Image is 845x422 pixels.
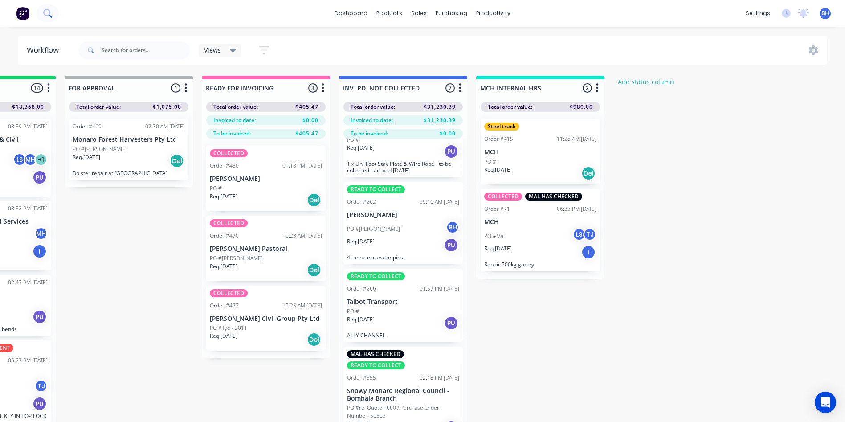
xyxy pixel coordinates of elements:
[210,175,322,183] p: [PERSON_NAME]
[34,379,48,393] div: TJ
[204,45,221,55] span: Views
[213,103,258,111] span: Total order value:
[372,7,407,20] div: products
[557,135,596,143] div: 11:28 AM [DATE]
[210,219,248,227] div: COLLECTED
[213,116,256,124] span: Invoiced to date:
[210,245,322,253] p: [PERSON_NAME] Pastoral
[210,162,239,170] div: Order #450
[330,7,372,20] a: dashboard
[484,205,510,213] div: Order #71
[282,232,322,240] div: 10:23 AM [DATE]
[33,397,47,411] div: PU
[347,350,404,358] div: MAL HAS CHECKED
[210,324,247,332] p: PO #Tye - 2011
[351,103,395,111] span: Total order value:
[307,193,321,207] div: Del
[484,166,512,174] p: Req. [DATE]
[613,76,679,88] button: Add status column
[33,310,47,324] div: PU
[557,205,596,213] div: 06:33 PM [DATE]
[347,185,405,193] div: READY TO COLLECT
[12,103,44,111] span: $18,368.00
[210,289,248,297] div: COLLECTED
[27,45,63,56] div: Workflow
[8,123,48,131] div: 08:39 PM [DATE]
[347,211,459,219] p: [PERSON_NAME]
[347,315,375,324] p: Req. [DATE]
[821,9,829,17] span: BH
[525,193,582,201] div: MAL HAS CHECKED
[170,154,184,168] div: Del
[484,135,513,143] div: Order #415
[444,238,458,252] div: PU
[424,103,456,111] span: $31,230.39
[145,123,185,131] div: 07:30 AM [DATE]
[24,153,37,166] div: MH
[420,285,459,293] div: 01:57 PM [DATE]
[472,7,515,20] div: productivity
[407,7,431,20] div: sales
[484,218,596,226] p: MCH
[282,302,322,310] div: 10:25 AM [DATE]
[347,307,359,315] p: PO #
[572,228,586,241] div: LS
[347,298,459,306] p: Talbot Transport
[210,332,237,340] p: Req. [DATE]
[206,216,326,281] div: COLLECTEDOrder #47010:23 AM [DATE][PERSON_NAME] PastoralPO #[PERSON_NAME]Req.[DATE]Del
[484,261,596,268] p: Repair 500kg gantry
[8,205,48,213] div: 08:32 PM [DATE]
[444,144,458,159] div: PU
[446,221,459,234] div: RH
[484,123,519,131] div: Steel truck
[76,103,121,111] span: Total order value:
[16,7,29,20] img: Factory
[570,103,593,111] span: $980.00
[210,184,222,193] p: PO #
[351,116,393,124] span: Invoiced to date:
[307,263,321,277] div: Del
[210,193,237,201] p: Req. [DATE]
[282,162,322,170] div: 01:18 PM [DATE]
[8,356,48,365] div: 06:27 PM [DATE]
[347,285,376,293] div: Order #266
[206,146,326,211] div: COLLECTEDOrder #45001:18 PM [DATE][PERSON_NAME]PO #Req.[DATE]Del
[73,145,126,153] p: PO #[PERSON_NAME]
[484,158,496,166] p: PO #
[102,41,190,59] input: Search for orders...
[343,182,463,264] div: READY TO COLLECTOrder #26209:16 AM [DATE][PERSON_NAME]PO #[PERSON_NAME]RHReq.[DATE]PU4 tonne exca...
[347,374,376,382] div: Order #355
[347,387,459,402] p: Snowy Monaro Regional Council - Bombala Branch
[210,302,239,310] div: Order #473
[481,119,600,184] div: Steel truckOrder #41511:28 AM [DATE]MCHPO #Req.[DATE]Del
[484,245,512,253] p: Req. [DATE]
[424,116,456,124] span: $31,230.39
[484,148,596,156] p: MCH
[295,130,318,138] span: $405.47
[431,7,472,20] div: purchasing
[347,225,400,233] p: PO #[PERSON_NAME]
[420,198,459,206] div: 09:16 AM [DATE]
[815,392,836,413] div: Open Intercom Messenger
[347,144,375,152] p: Req. [DATE]
[295,103,318,111] span: $405.47
[581,166,596,180] div: Del
[484,232,505,240] p: PO #Mal
[347,136,359,144] p: PO #
[581,245,596,259] div: I
[34,227,48,240] div: MH
[741,7,775,20] div: settings
[347,332,459,339] p: ALLY CHANNEL
[210,254,263,262] p: PO #[PERSON_NAME]
[73,153,100,161] p: Req. [DATE]
[33,170,47,184] div: PU
[13,153,26,166] div: LS
[444,316,458,330] div: PU
[420,374,459,382] div: 02:18 PM [DATE]
[583,228,596,241] div: TJ
[206,286,326,351] div: COLLECTEDOrder #47310:25 AM [DATE][PERSON_NAME] Civil Group Pty LtdPO #Tye - 2011Req.[DATE]Del
[440,130,456,138] span: $0.00
[347,238,375,246] p: Req. [DATE]
[481,189,600,271] div: COLLECTEDMAL HAS CHECKEDOrder #7106:33 PM [DATE]MCHPO #MalLSTJReq.[DATE]IRepair 500kg gantry
[210,149,248,157] div: COLLECTED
